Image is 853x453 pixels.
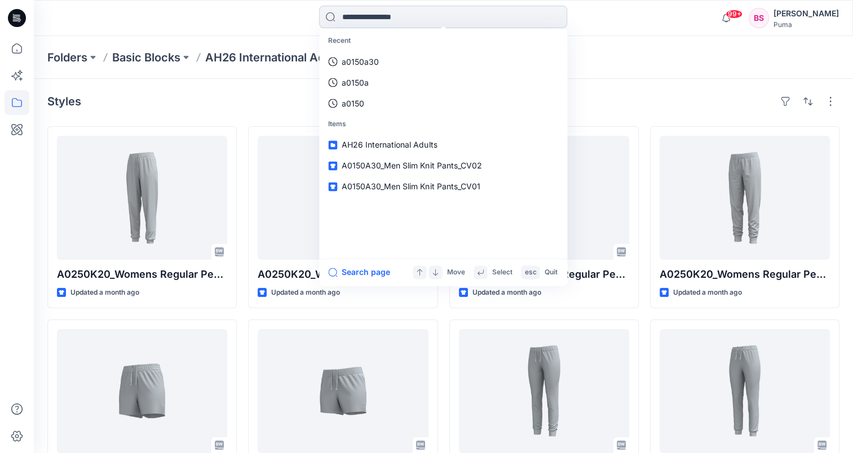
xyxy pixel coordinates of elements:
[342,140,437,150] span: AH26 International Adults
[57,136,227,260] a: A0250K20_Womens Regular Pes Tricot Knit Pants_High Rise_Closed cuff_CV01
[673,287,742,299] p: Updated a month ago
[321,176,565,197] a: A0150A30_Men Slim Knit Pants_CV01
[321,51,565,72] a: a0150a30
[271,287,340,299] p: Updated a month ago
[57,329,227,453] a: A0258A20_Womens Regular Knit Shorts_High Waist_CV01
[774,20,839,29] div: Puma
[472,287,541,299] p: Updated a month ago
[321,156,565,176] a: A0150A30_Men Slim Knit Pants_CV02
[660,267,830,282] p: A0250K20_Womens Regular Pes Tricot Knit Pants_Mid Rise_Closed cuff_CV01
[112,50,180,65] a: Basic Blocks
[660,136,830,260] a: A0250K20_Womens Regular Pes Tricot Knit Pants_Mid Rise_Closed cuff_CV01
[342,77,369,88] p: a0150a
[47,95,81,108] h4: Styles
[258,267,428,282] p: A0250K20_Womens Regular Pes Tricot Knit Pants_High Rise_Open Hem_CV02
[524,267,536,278] p: esc
[774,7,839,20] div: [PERSON_NAME]
[749,8,769,28] div: BS
[459,329,629,453] a: A0250A30_Womens Slim Knit Pants_Mid Waist_Closed Cuff_CV02
[258,329,428,453] a: A0258A20_Womens Regular Knit Shorts_Mid Waist_CV01
[57,267,227,282] p: A0250K20_Womens Regular Pes Tricot Knit Pants_High Rise_Closed cuff_CV01
[321,114,565,135] p: Items
[328,265,390,279] button: Search page
[70,287,139,299] p: Updated a month ago
[492,267,512,278] p: Select
[447,267,465,278] p: Move
[342,182,480,192] span: A0150A30_Men Slim Knit Pants_CV01
[47,50,87,65] a: Folders
[544,267,557,278] p: Quit
[258,136,428,260] a: A0250K20_Womens Regular Pes Tricot Knit Pants_High Rise_Open Hem_CV02
[342,56,379,68] p: a0150a30
[321,135,565,156] a: AH26 International Adults
[342,161,481,171] span: A0150A30_Men Slim Knit Pants_CV02
[726,10,742,19] span: 99+
[321,72,565,93] a: a0150a
[660,329,830,453] a: A0250A30_Womens Slim Knit Pants_High Waist_Closed Cuff_CV02
[321,30,565,51] p: Recent
[205,50,344,65] p: AH26 International Adults
[321,93,565,114] a: a0150
[342,97,364,109] p: a0150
